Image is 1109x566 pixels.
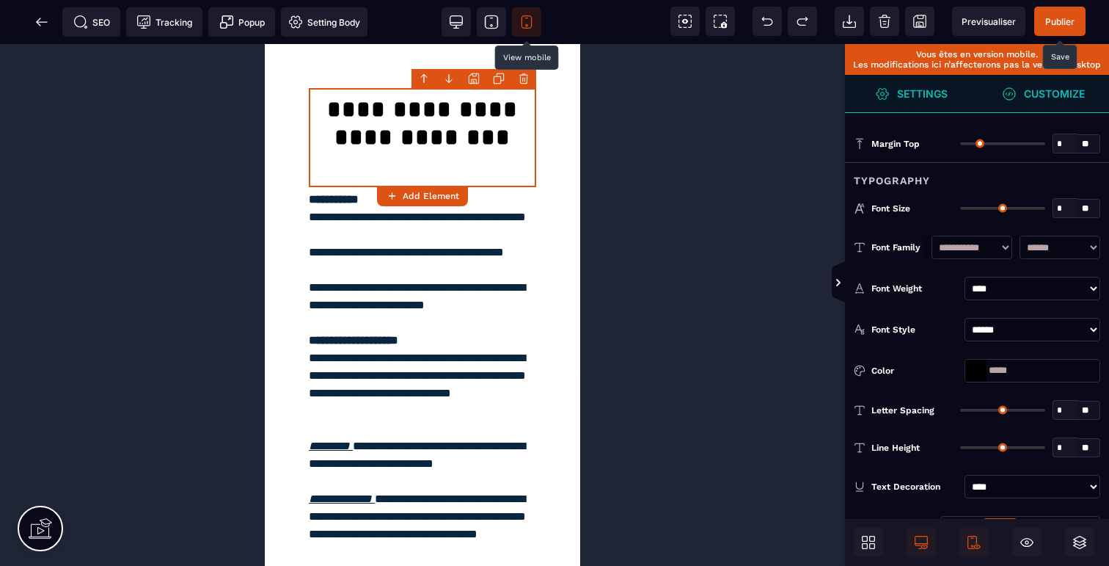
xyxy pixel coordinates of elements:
div: Font Weight [871,281,959,296]
span: Open Layers [1065,528,1094,557]
span: Setting Body [288,15,360,29]
div: Font Family [871,240,924,255]
span: Desktop Only [907,528,936,557]
div: Font Style [871,322,959,337]
span: Letter Spacing [871,404,934,416]
span: SEO [73,15,110,29]
p: Vous êtes en version mobile. [852,49,1102,59]
div: Typography [845,162,1109,189]
div: Color [871,363,959,378]
span: Screenshot [706,7,735,36]
span: Popup [219,15,265,29]
span: Settings [845,75,977,113]
span: Publier [1045,16,1075,27]
span: Open Blocks [854,528,883,557]
strong: Add Element [403,191,459,201]
span: Line Height [871,442,920,454]
button: Add Element [377,186,468,206]
span: Tracking [136,15,192,29]
span: Preview [952,7,1025,36]
p: Les modifications ici n’affecterons pas la version desktop [852,59,1102,70]
span: View components [670,7,700,36]
div: Text Decoration [871,479,959,494]
span: Margin Top [871,138,920,150]
strong: Settings [897,88,948,99]
span: Previsualiser [962,16,1016,27]
span: Open Style Manager [977,75,1109,113]
span: Font Size [871,203,910,214]
span: Mobile Only [959,528,989,557]
span: Hide/Show Block [1012,528,1042,557]
strong: Customize [1024,88,1085,99]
